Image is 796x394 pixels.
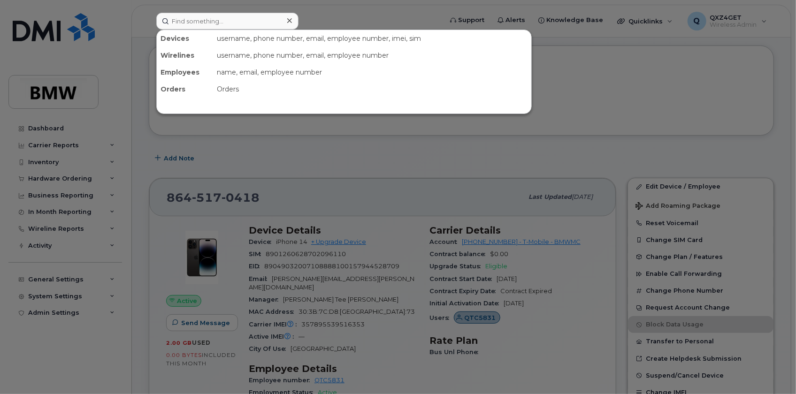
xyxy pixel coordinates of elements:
[213,30,531,47] div: username, phone number, email, employee number, imei, sim
[157,81,213,98] div: Orders
[213,47,531,64] div: username, phone number, email, employee number
[157,64,213,81] div: Employees
[213,81,531,98] div: Orders
[755,353,789,387] iframe: Messenger Launcher
[157,30,213,47] div: Devices
[213,64,531,81] div: name, email, employee number
[157,47,213,64] div: Wirelines
[156,13,298,30] input: Find something...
